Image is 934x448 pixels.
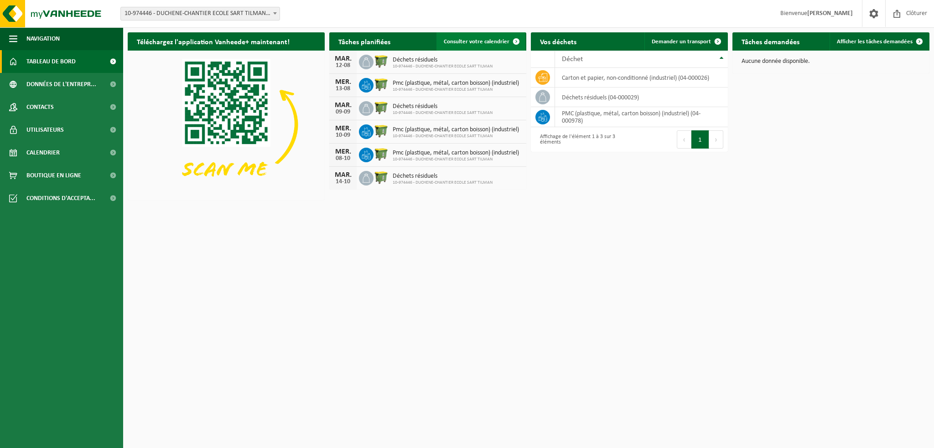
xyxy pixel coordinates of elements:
[732,32,809,50] h2: Tâches demandées
[691,130,709,149] button: 1
[374,77,389,92] img: WB-1100-HPE-GN-50
[374,53,389,69] img: WB-1100-HPE-GN-50
[26,27,60,50] span: Navigation
[393,126,519,134] span: Pmc (plastique, métal, carton boisson) (industriel)
[393,57,493,64] span: Déchets résiduels
[830,32,929,51] a: Afficher les tâches demandées
[374,146,389,162] img: WB-1100-HPE-GN-50
[837,39,913,45] span: Afficher les tâches demandées
[26,118,64,141] span: Utilisateurs
[329,32,400,50] h2: Tâches planifiées
[555,107,728,127] td: PMC (plastique, métal, carton boisson) (industriel) (04-000978)
[393,64,493,69] span: 10-974446 - DUCHENE-CHANTIER ECOLE SART TILMAN
[393,80,519,87] span: Pmc (plastique, métal, carton boisson) (industriel)
[334,55,352,62] div: MAR.
[26,187,95,210] span: Conditions d'accepta...
[555,68,728,88] td: carton et papier, non-conditionné (industriel) (04-000026)
[393,134,519,139] span: 10-974446 - DUCHENE-CHANTIER ECOLE SART TILMAN
[652,39,711,45] span: Demander un transport
[742,58,920,65] p: Aucune donnée disponible.
[807,10,853,17] strong: [PERSON_NAME]
[531,32,586,50] h2: Vos déchets
[128,51,325,198] img: Download de VHEPlus App
[562,56,583,63] span: Déchet
[393,103,493,110] span: Déchets résiduels
[334,109,352,115] div: 09-09
[393,157,519,162] span: 10-974446 - DUCHENE-CHANTIER ECOLE SART TILMAN
[444,39,509,45] span: Consulter votre calendrier
[26,73,96,96] span: Données de l'entrepr...
[334,102,352,109] div: MAR.
[393,87,519,93] span: 10-974446 - DUCHENE-CHANTIER ECOLE SART TILMAN
[535,129,625,149] div: Affichage de l'élément 1 à 3 sur 3 éléments
[26,96,54,118] span: Contacts
[26,50,76,73] span: Tableau de bord
[334,62,352,69] div: 12-08
[334,155,352,162] div: 08-10
[334,78,352,86] div: MER.
[26,164,81,187] span: Boutique en ligne
[393,110,493,116] span: 10-974446 - DUCHENE-CHANTIER ECOLE SART TILMAN
[709,130,723,149] button: Next
[555,88,728,107] td: déchets résiduels (04-000029)
[334,86,352,92] div: 13-08
[334,148,352,155] div: MER.
[121,7,280,20] span: 10-974446 - DUCHENE-CHANTIER ECOLE SART TILMAN - ANGLEUR
[393,180,493,185] span: 10-974446 - DUCHENE-CHANTIER ECOLE SART TILMAN
[436,32,525,51] a: Consulter votre calendrier
[374,170,389,185] img: WB-1100-HPE-GN-50
[26,141,60,164] span: Calendrier
[374,123,389,139] img: WB-1100-HPE-GN-50
[374,100,389,115] img: WB-1100-HPE-GN-50
[128,32,299,50] h2: Téléchargez l'application Vanheede+ maintenant!
[334,171,352,179] div: MAR.
[644,32,727,51] a: Demander un transport
[334,132,352,139] div: 10-09
[677,130,691,149] button: Previous
[393,149,519,157] span: Pmc (plastique, métal, carton boisson) (industriel)
[120,7,280,21] span: 10-974446 - DUCHENE-CHANTIER ECOLE SART TILMAN - ANGLEUR
[334,179,352,185] div: 14-10
[393,173,493,180] span: Déchets résiduels
[334,125,352,132] div: MER.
